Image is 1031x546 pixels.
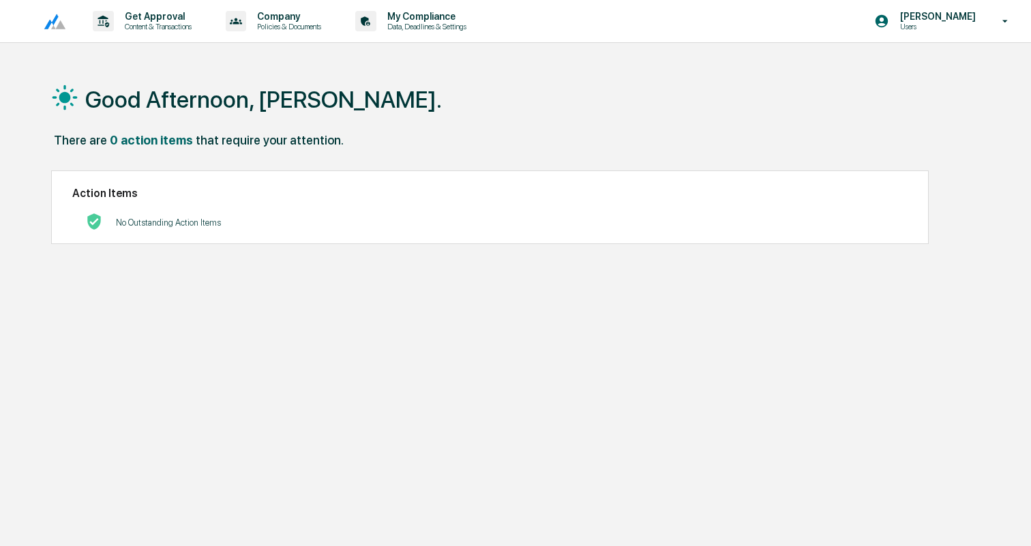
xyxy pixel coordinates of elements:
[116,217,221,228] p: No Outstanding Action Items
[85,86,442,113] h1: Good Afternoon, [PERSON_NAME].
[72,187,908,200] h2: Action Items
[33,13,65,30] img: logo
[889,11,983,22] p: [PERSON_NAME]
[196,133,344,147] div: that require your attention.
[376,11,473,22] p: My Compliance
[114,11,198,22] p: Get Approval
[889,22,983,31] p: Users
[246,22,328,31] p: Policies & Documents
[86,213,102,230] img: No Actions logo
[246,11,328,22] p: Company
[54,133,107,147] div: There are
[110,133,193,147] div: 0 action items
[114,22,198,31] p: Content & Transactions
[376,22,473,31] p: Data, Deadlines & Settings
